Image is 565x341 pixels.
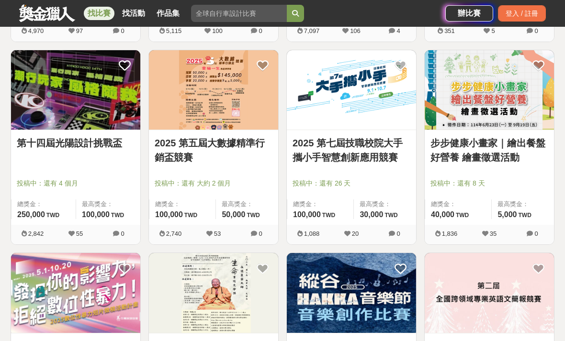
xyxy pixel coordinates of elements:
span: 250,000 [17,210,45,219]
span: 4 [396,27,400,34]
span: 投稿中：還有 4 個月 [17,178,135,188]
span: 2,842 [28,230,44,237]
a: 找比賽 [84,7,114,20]
span: 最高獎金： [82,199,135,209]
span: 50,000 [222,210,245,219]
a: Cover Image [11,253,140,333]
span: 投稿中：還有 8 天 [430,178,548,188]
span: TWD [111,212,124,219]
span: 2,740 [166,230,182,237]
span: 7,097 [304,27,320,34]
img: Cover Image [11,253,140,333]
span: TWD [247,212,260,219]
span: 35 [490,230,497,237]
img: Cover Image [287,50,416,130]
span: 100,000 [293,210,321,219]
span: 100,000 [82,210,110,219]
span: 總獎金： [17,199,70,209]
span: 4,970 [28,27,44,34]
span: TWD [456,212,469,219]
span: 最高獎金： [222,199,272,209]
img: Cover Image [425,253,554,333]
span: 最高獎金： [497,199,548,209]
span: 投稿中：還有 26 天 [293,178,410,188]
img: Cover Image [11,50,140,130]
a: Cover Image [149,253,278,333]
span: 40,000 [431,210,454,219]
span: 100,000 [155,210,183,219]
span: 97 [76,27,83,34]
span: TWD [46,212,59,219]
span: 5 [491,27,495,34]
span: TWD [322,212,335,219]
a: Cover Image [287,50,416,131]
span: 0 [121,27,124,34]
a: 找活動 [118,7,149,20]
a: Cover Image [287,253,416,333]
span: 0 [259,27,262,34]
a: 作品集 [153,7,183,20]
a: 2025 第七屆技職校院大手攜小手智慧創新應用競賽 [293,136,410,165]
span: TWD [519,212,531,219]
span: 1,088 [304,230,320,237]
a: Cover Image [11,50,140,131]
span: 總獎金： [293,199,348,209]
a: 辦比賽 [445,5,493,22]
a: Cover Image [425,253,554,333]
span: 5,115 [166,27,182,34]
div: 登入 / 註冊 [498,5,546,22]
span: TWD [184,212,197,219]
span: 0 [259,230,262,237]
span: 5,000 [497,210,517,219]
span: 351 [444,27,455,34]
span: 1,836 [442,230,458,237]
span: 30,000 [360,210,383,219]
a: Cover Image [149,50,278,131]
a: 2025 第五屆大數據精準行銷盃競賽 [155,136,272,165]
span: 投稿中：還有 大約 2 個月 [155,178,272,188]
span: 0 [534,230,538,237]
span: 最高獎金： [360,199,410,209]
img: Cover Image [425,50,554,130]
span: 100 [212,27,223,34]
span: 20 [352,230,359,237]
span: 0 [396,230,400,237]
span: 0 [534,27,538,34]
img: Cover Image [149,50,278,130]
span: 0 [121,230,124,237]
a: 步步健康小畫家｜繪出餐盤好營養 繪畫徵選活動 [430,136,548,165]
input: 全球自行車設計比賽 [191,5,287,22]
span: 55 [76,230,83,237]
img: Cover Image [287,253,416,333]
a: 第十四屆光陽設計挑戰盃 [17,136,135,150]
span: 53 [214,230,221,237]
a: Cover Image [425,50,554,131]
span: TWD [384,212,397,219]
span: 總獎金： [155,199,210,209]
span: 總獎金： [431,199,486,209]
img: Cover Image [149,253,278,333]
span: 106 [350,27,361,34]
